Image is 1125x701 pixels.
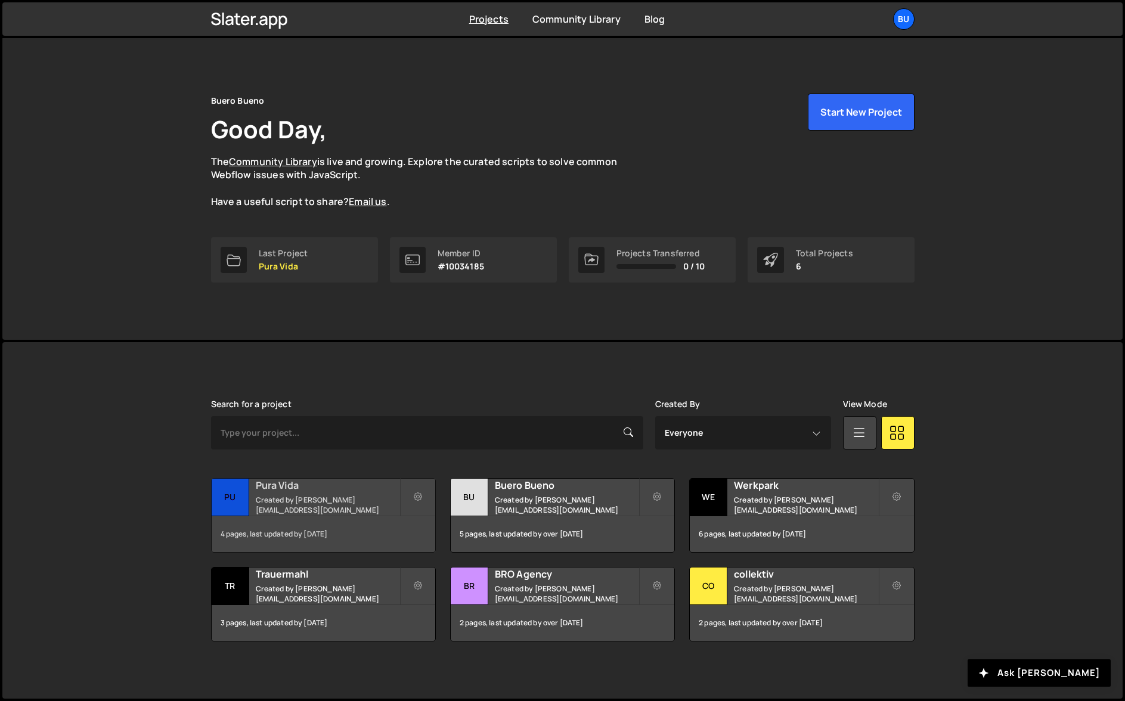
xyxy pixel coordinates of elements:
[495,584,639,604] small: Created by [PERSON_NAME][EMAIL_ADDRESS][DOMAIN_NAME]
[469,13,509,26] a: Projects
[211,94,265,108] div: Buero Bueno
[212,479,249,516] div: Pu
[655,399,701,409] label: Created By
[796,249,853,258] div: Total Projects
[438,249,484,258] div: Member ID
[644,13,665,26] a: Blog
[532,13,621,26] a: Community Library
[349,195,386,208] a: Email us
[690,567,727,605] div: co
[211,113,327,145] h1: Good Day,
[734,495,878,515] small: Created by [PERSON_NAME][EMAIL_ADDRESS][DOMAIN_NAME]
[259,262,308,271] p: Pura Vida
[495,495,639,515] small: Created by [PERSON_NAME][EMAIL_ADDRESS][DOMAIN_NAME]
[968,659,1111,687] button: Ask [PERSON_NAME]
[690,605,913,641] div: 2 pages, last updated by over [DATE]
[256,479,399,492] h2: Pura Vida
[212,516,435,552] div: 4 pages, last updated by [DATE]
[808,94,915,131] button: Start New Project
[259,249,308,258] div: Last Project
[211,237,378,283] a: Last Project Pura Vida
[734,567,878,581] h2: collektiv
[616,249,705,258] div: Projects Transferred
[212,567,249,605] div: Tr
[451,605,674,641] div: 2 pages, last updated by over [DATE]
[229,155,317,168] a: Community Library
[450,567,675,641] a: BR BRO Agency Created by [PERSON_NAME][EMAIL_ADDRESS][DOMAIN_NAME] 2 pages, last updated by over ...
[451,479,488,516] div: Bu
[495,479,639,492] h2: Buero Bueno
[451,567,488,605] div: BR
[211,155,640,209] p: The is live and growing. Explore the curated scripts to solve common Webflow issues with JavaScri...
[256,584,399,604] small: Created by [PERSON_NAME][EMAIL_ADDRESS][DOMAIN_NAME]
[796,262,853,271] p: 6
[690,479,727,516] div: We
[734,584,878,604] small: Created by [PERSON_NAME][EMAIL_ADDRESS][DOMAIN_NAME]
[211,416,643,449] input: Type your project...
[690,516,913,552] div: 6 pages, last updated by [DATE]
[211,478,436,553] a: Pu Pura Vida Created by [PERSON_NAME][EMAIL_ADDRESS][DOMAIN_NAME] 4 pages, last updated by [DATE]
[689,478,914,553] a: We Werkpark Created by [PERSON_NAME][EMAIL_ADDRESS][DOMAIN_NAME] 6 pages, last updated by [DATE]
[256,567,399,581] h2: Trauermahl
[683,262,705,271] span: 0 / 10
[734,479,878,492] h2: Werkpark
[212,605,435,641] div: 3 pages, last updated by [DATE]
[211,567,436,641] a: Tr Trauermahl Created by [PERSON_NAME][EMAIL_ADDRESS][DOMAIN_NAME] 3 pages, last updated by [DATE]
[450,478,675,553] a: Bu Buero Bueno Created by [PERSON_NAME][EMAIL_ADDRESS][DOMAIN_NAME] 5 pages, last updated by over...
[211,399,292,409] label: Search for a project
[689,567,914,641] a: co collektiv Created by [PERSON_NAME][EMAIL_ADDRESS][DOMAIN_NAME] 2 pages, last updated by over [...
[893,8,915,30] a: Bu
[843,399,887,409] label: View Mode
[256,495,399,515] small: Created by [PERSON_NAME][EMAIL_ADDRESS][DOMAIN_NAME]
[495,567,639,581] h2: BRO Agency
[451,516,674,552] div: 5 pages, last updated by over [DATE]
[438,262,484,271] p: #10034185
